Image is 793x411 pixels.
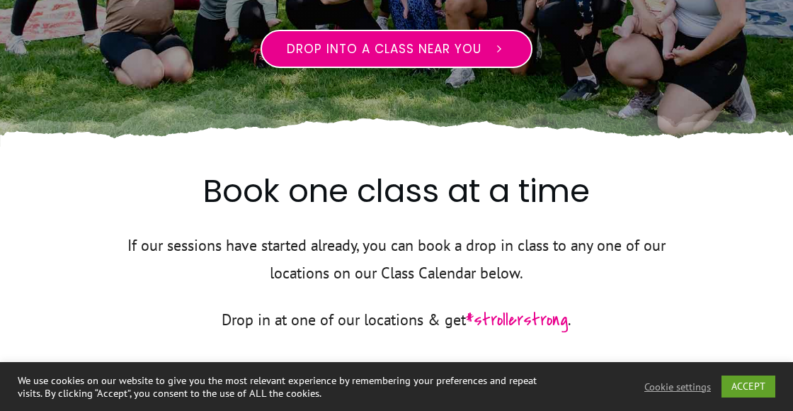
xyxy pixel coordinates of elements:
[18,374,548,400] div: We use cookies on our website to give you the most relevant experience by remembering your prefer...
[127,235,666,283] span: If our sessions have started already, you can book a drop in class to any one of our locations on...
[105,304,688,354] p: .
[287,40,481,57] span: Drop into a class near you
[644,381,711,393] a: Cookie settings
[261,30,532,68] a: Drop into a class near you
[222,310,466,330] span: Drop in at one of our locations & get
[15,169,778,230] h2: Book one class at a time
[721,376,775,398] a: ACCEPT
[466,307,568,332] span: #strollerstrong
